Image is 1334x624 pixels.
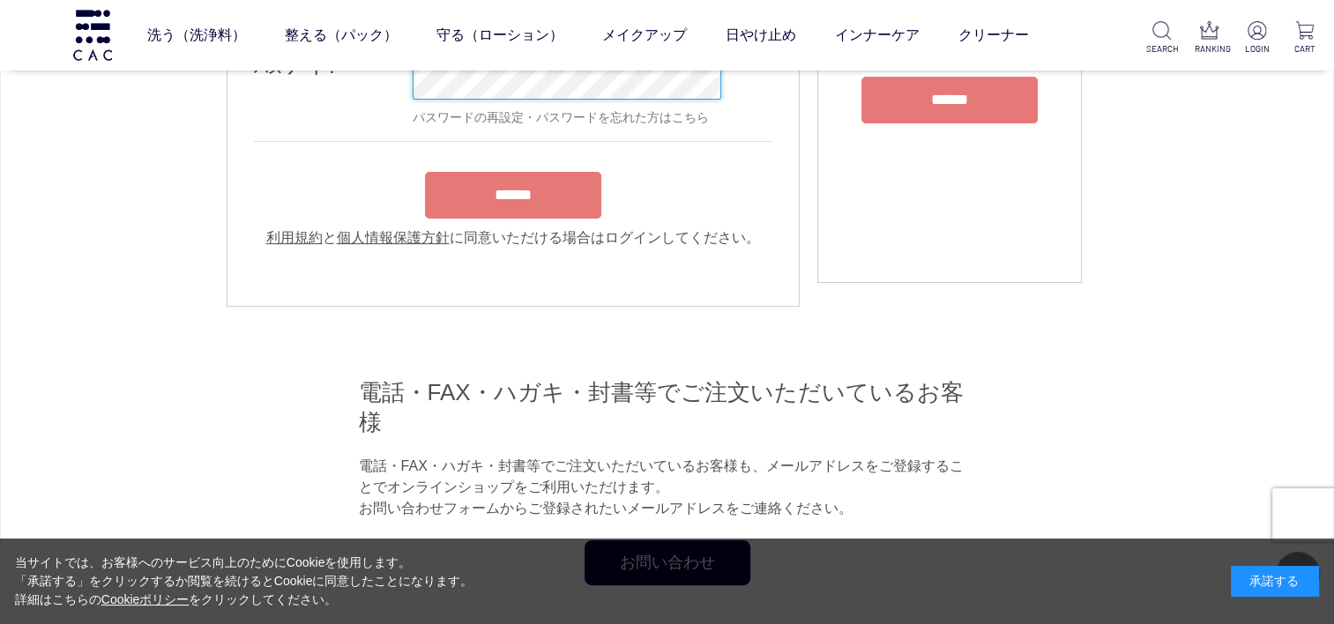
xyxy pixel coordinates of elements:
a: 整える（パック） [284,11,397,60]
a: 利用規約 [266,230,323,245]
a: 守る（ローション） [436,11,563,60]
a: RANKING [1194,21,1225,56]
p: RANKING [1194,42,1225,56]
img: logo [71,10,115,60]
a: CART [1289,21,1320,56]
a: 個人情報保護方針 [337,230,450,245]
div: と に同意いただける場合はログインしてください。 [254,227,772,249]
a: 日やけ止め [725,11,795,60]
p: CART [1289,42,1320,56]
a: メイクアップ [601,11,686,60]
p: 電話・FAX・ハガキ・封書等でご注文いただいているお客様も、メールアドレスをご登録することでオンラインショップをご利用いただけます。 お問い合わせフォームからご登録されたいメールアドレスをご連絡... [359,456,976,519]
div: 当サイトでは、お客様へのサービス向上のためにCookieを使用します。 「承諾する」をクリックするか閲覧を続けるとCookieに同意したことになります。 詳細はこちらの をクリックしてください。 [15,553,473,609]
a: SEARCH [1146,21,1177,56]
a: Cookieポリシー [101,592,190,606]
p: SEARCH [1146,42,1177,56]
h2: 電話・FAX・ハガキ・封書等でご注文いただいているお客様 [359,377,976,438]
a: クリーナー [958,11,1028,60]
a: パスワードの再設定・パスワードを忘れた方はこちら [413,110,709,124]
a: 洗う（洗浄料） [146,11,245,60]
a: インナーケア [834,11,919,60]
a: LOGIN [1241,21,1272,56]
p: LOGIN [1241,42,1272,56]
div: 承諾する [1231,566,1319,597]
